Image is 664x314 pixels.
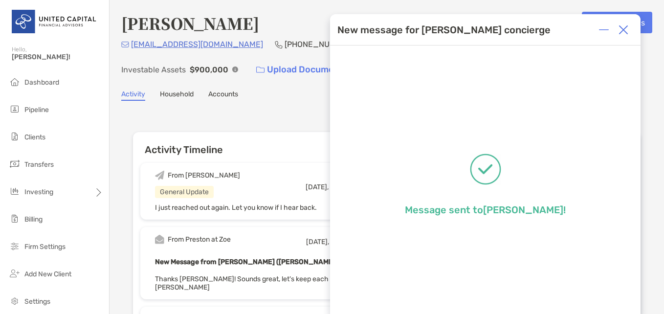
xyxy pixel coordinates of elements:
[24,188,53,196] span: Investing
[9,158,21,170] img: transfers icon
[155,275,375,292] span: Thanks [PERSON_NAME]! Sounds great, let's keep each other posted -[PERSON_NAME]
[470,154,501,185] img: Message successfully sent
[155,203,317,212] span: I just reached out again. Let you know if I hear back.
[121,42,129,47] img: Email Icon
[155,258,372,266] b: New Message from [PERSON_NAME] ([PERSON_NAME] concierge)
[306,238,329,246] span: [DATE],
[24,270,71,278] span: Add New Client
[24,78,59,87] span: Dashboard
[9,268,21,279] img: add_new_client icon
[306,183,329,191] span: [DATE],
[190,64,228,76] p: $900,000
[121,90,145,101] a: Activity
[24,297,50,306] span: Settings
[131,38,263,50] p: [EMAIL_ADDRESS][DOMAIN_NAME]
[160,90,194,101] a: Household
[155,186,214,198] div: General Update
[9,131,21,142] img: clients icon
[250,59,354,80] a: Upload Documents
[275,41,283,48] img: Phone Icon
[9,213,21,224] img: billing icon
[232,67,238,72] img: Info Icon
[121,64,186,76] p: Investable Assets
[168,171,240,179] div: From [PERSON_NAME]
[337,24,551,36] div: New message for [PERSON_NAME] concierge
[155,235,164,244] img: Event icon
[582,12,652,33] button: Transfer Funds
[168,235,231,244] div: From Preston at Zoe
[24,215,43,224] span: Billing
[9,103,21,115] img: pipeline icon
[24,133,45,141] span: Clients
[619,25,628,35] img: Close
[506,12,574,33] button: Open Account
[9,185,21,197] img: investing icon
[9,76,21,88] img: dashboard icon
[133,132,427,156] h6: Activity Timeline
[155,171,164,180] img: Event icon
[285,38,354,50] p: [PHONE_NUMBER]
[12,4,97,39] img: United Capital Logo
[12,53,103,61] span: [PERSON_NAME]!
[256,67,265,73] img: button icon
[599,25,609,35] img: Expand or collapse
[208,90,238,101] a: Accounts
[24,243,66,251] span: Firm Settings
[9,240,21,252] img: firm-settings icon
[121,12,259,34] h4: [PERSON_NAME]
[9,295,21,307] img: settings icon
[24,160,54,169] span: Transfers
[405,204,566,216] p: Message sent to [PERSON_NAME] !
[24,106,49,114] span: Pipeline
